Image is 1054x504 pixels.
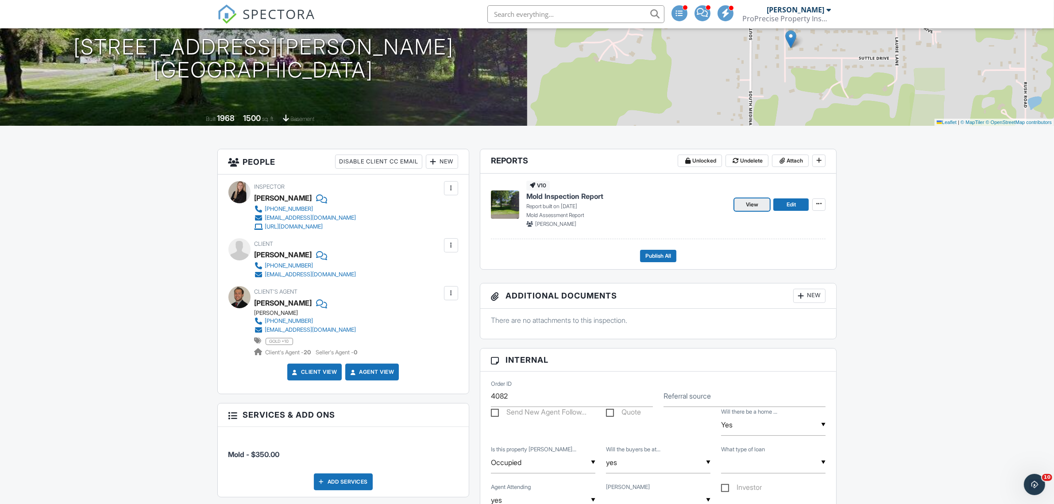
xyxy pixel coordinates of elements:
div: [PERSON_NAME] [255,191,312,205]
label: What type of loan [721,446,765,454]
strong: 0 [354,349,358,356]
div: 1500 [243,113,261,123]
label: Order ID [491,380,512,388]
label: Referral source [664,391,711,401]
img: The Best Home Inspection Software - Spectora [217,4,237,24]
h3: People [218,149,469,174]
input: Search everything... [487,5,664,23]
h1: [STREET_ADDRESS][PERSON_NAME] [GEOGRAPHIC_DATA] [73,35,454,82]
span: Seller's Agent - [316,349,358,356]
span: 10 [1042,474,1052,481]
span: | [958,120,959,125]
div: [PHONE_NUMBER] [265,205,313,213]
h3: Internal [480,349,837,372]
p: There are no attachments to this inspection. [491,315,826,325]
span: SPECTORA [243,4,316,23]
label: Quote [606,408,641,419]
span: Client's Agent - [266,349,313,356]
a: [PERSON_NAME] [255,296,312,310]
span: Client's Agent [255,288,298,295]
a: [PHONE_NUMBER] [255,261,356,270]
div: 1968 [217,113,235,123]
div: [PHONE_NUMBER] [265,262,313,269]
div: ProPrecise Property Inspections LLC. [743,14,831,23]
iframe: Intercom live chat [1024,474,1045,495]
a: © OpenStreetMap contributors [986,120,1052,125]
span: Inspector [255,183,285,190]
div: Add Services [314,473,373,490]
div: New [426,155,458,169]
a: [EMAIL_ADDRESS][DOMAIN_NAME] [255,326,356,334]
a: [EMAIL_ADDRESS][DOMAIN_NAME] [255,270,356,279]
label: Investor [721,483,762,494]
div: [PERSON_NAME] [255,248,312,261]
span: gold +10 [266,338,293,345]
a: © MapTiler [961,120,985,125]
span: basement [290,116,314,122]
span: Mold - $350.00 [228,450,280,459]
div: [EMAIL_ADDRESS][DOMAIN_NAME] [265,214,356,221]
a: [PHONE_NUMBER] [255,205,356,213]
label: Chris Letson [606,483,650,491]
div: [PHONE_NUMBER] [265,318,313,325]
label: Will the buyers be attending the inspection? [606,446,660,454]
label: Will there be a home warranty on this home? [721,408,777,416]
label: Agent Attending [491,483,531,491]
a: Leaflet [937,120,957,125]
div: Disable Client CC Email [335,155,422,169]
img: Marker [785,30,796,48]
a: Agent View [348,368,394,376]
div: New [793,289,826,303]
h3: Additional Documents [480,283,837,309]
div: [URL][DOMAIN_NAME] [265,223,323,230]
a: Client View [290,368,337,376]
strong: 20 [304,349,311,356]
a: SPECTORA [217,12,316,31]
li: Service: Mold [228,434,458,466]
label: Is this property vacant or occupied? [491,446,576,454]
span: Built [206,116,216,122]
div: [EMAIL_ADDRESS][DOMAIN_NAME] [265,326,356,333]
div: [PERSON_NAME] [255,310,363,317]
a: [URL][DOMAIN_NAME] [255,222,356,231]
div: [EMAIL_ADDRESS][DOMAIN_NAME] [265,271,356,278]
span: Client [255,240,274,247]
label: Send New Agent Follow Ups [491,408,587,419]
h3: Services & Add ons [218,403,469,426]
a: [PHONE_NUMBER] [255,317,356,326]
a: [EMAIL_ADDRESS][DOMAIN_NAME] [255,213,356,222]
div: [PERSON_NAME] [767,5,825,14]
span: sq. ft. [262,116,274,122]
